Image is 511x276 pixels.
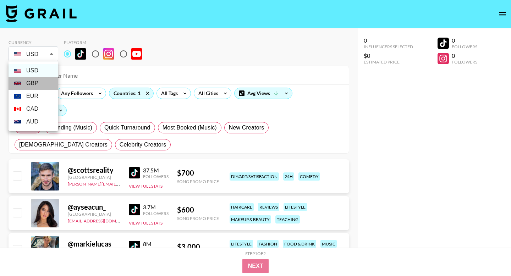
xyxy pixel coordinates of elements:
li: GBP [9,77,58,90]
li: USD [9,64,58,77]
li: EUR [9,90,58,103]
li: CAD [9,103,58,115]
li: AUD [9,115,58,128]
iframe: Drift Widget Chat Controller [476,241,502,267]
